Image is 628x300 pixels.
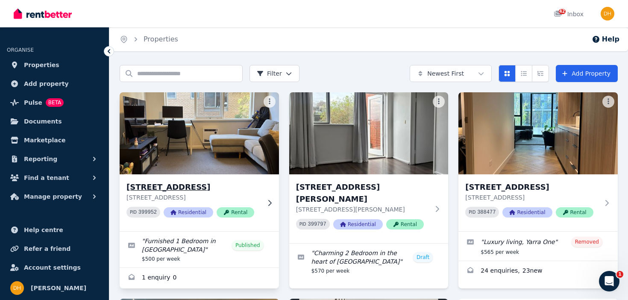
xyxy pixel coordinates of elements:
span: BETA [46,98,64,107]
button: Filter [249,65,299,82]
span: Manage property [24,191,82,202]
h3: [STREET_ADDRESS][PERSON_NAME] [296,181,430,205]
button: Reporting [7,150,102,168]
span: Pulse [24,97,42,108]
a: Help centre [7,221,102,238]
code: 388477 [477,209,496,215]
p: [STREET_ADDRESS] [465,193,599,202]
a: Enquiries for 306/18 Claremont St, South Yarra [458,261,618,282]
button: Newest First [410,65,492,82]
img: 10/314 Inkerman St, St Kilda [116,90,283,176]
button: More options [264,96,276,108]
button: Manage property [7,188,102,205]
button: Compact list view [515,65,532,82]
span: Residential [164,207,213,218]
iframe: Intercom live chat [599,271,619,291]
small: PID [130,210,137,215]
span: Marketplace [24,135,65,145]
span: Help centre [24,225,63,235]
a: Properties [144,35,178,43]
small: PID [299,222,306,226]
a: Add property [7,75,102,92]
span: Account settings [24,262,81,273]
img: RentBetter [14,7,72,20]
small: PID [469,210,475,215]
span: Newest First [427,69,464,78]
a: Marketplace [7,132,102,149]
a: Account settings [7,259,102,276]
p: [STREET_ADDRESS] [126,193,260,202]
span: Documents [24,116,62,126]
a: Edit listing: Furnished 1 Bedroom in St Kilda [120,232,279,268]
div: Inbox [554,10,584,18]
span: Rental [217,207,254,218]
button: Card view [499,65,516,82]
span: 42 [559,9,566,14]
span: Add property [24,79,69,89]
button: Help [592,34,619,44]
span: [PERSON_NAME] [31,283,86,293]
button: Find a tenant [7,169,102,186]
span: Residential [333,219,383,229]
span: Refer a friend [24,244,70,254]
span: Rental [556,207,593,218]
span: Rental [386,219,424,229]
a: Add Property [556,65,618,82]
a: 10/314 Inkerman St, St Kilda[STREET_ADDRESS][STREET_ADDRESS]PID 399952ResidentialRental [120,92,279,231]
span: Properties [24,60,59,70]
span: Residential [502,207,552,218]
a: PulseBETA [7,94,102,111]
span: ORGANISE [7,47,34,53]
span: 1 [616,271,623,278]
span: Filter [257,69,282,78]
a: Edit listing: Luxury living, Yarra One [458,232,618,261]
a: Edit listing: Charming 2 Bedroom in the heart of St Kilda [289,244,449,279]
a: 15/25 Jackson St, St Kilda[STREET_ADDRESS][PERSON_NAME][STREET_ADDRESS][PERSON_NAME]PID 399797Res... [289,92,449,243]
button: More options [433,96,445,108]
nav: Breadcrumb [109,27,188,51]
div: View options [499,65,549,82]
a: Properties [7,56,102,74]
code: 399797 [308,221,326,227]
span: Reporting [24,154,57,164]
button: More options [602,96,614,108]
a: Documents [7,113,102,130]
a: Refer a friend [7,240,102,257]
button: Expanded list view [532,65,549,82]
a: Enquiries for 10/314 Inkerman St, St Kilda [120,268,279,288]
span: Find a tenant [24,173,69,183]
img: 15/25 Jackson St, St Kilda [289,92,449,174]
a: 306/18 Claremont St, South Yarra[STREET_ADDRESS][STREET_ADDRESS]PID 388477ResidentialRental [458,92,618,231]
code: 399952 [138,209,157,215]
img: Daniel Hillier [601,7,614,21]
img: Daniel Hillier [10,281,24,295]
p: [STREET_ADDRESS][PERSON_NAME] [296,205,430,214]
h3: [STREET_ADDRESS] [126,181,260,193]
img: 306/18 Claremont St, South Yarra [458,92,618,174]
h3: [STREET_ADDRESS] [465,181,599,193]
